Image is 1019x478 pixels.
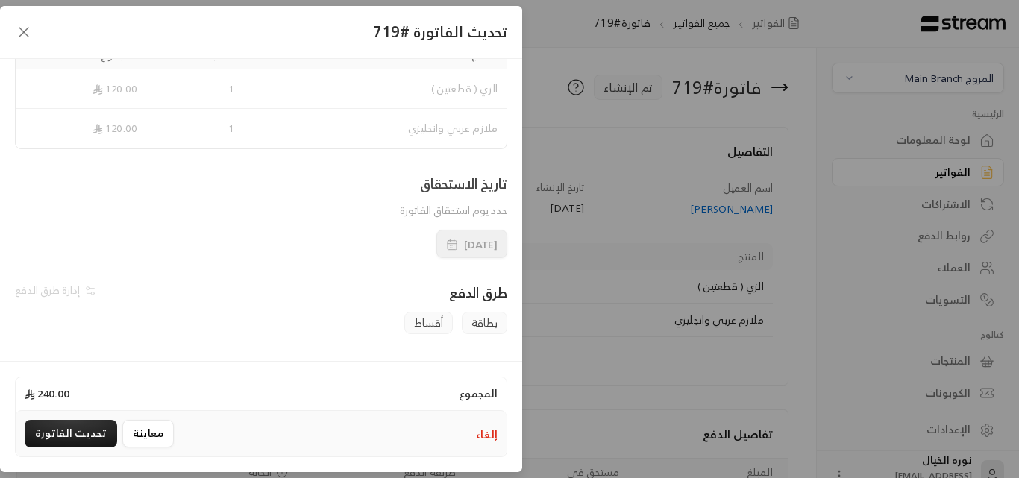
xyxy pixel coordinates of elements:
span: 1 [207,81,234,96]
span: ملازم عربي وانجليزي [408,119,498,137]
span: 120.00 [93,79,137,98]
span: تحديث الفاتورة #719 [373,19,507,45]
span: حدد يوم استحقاق الفاتورة [400,201,507,219]
span: أقساط [404,312,453,334]
div: تاريخ الاستحقاق [400,173,507,194]
span: 120.00 [93,119,137,137]
span: بطاقة [462,312,507,334]
button: معاينة [122,420,174,447]
span: الزي ( قطعتين ) [431,79,498,98]
span: المجموع [459,386,498,401]
button: تحديث الفاتورة [25,420,117,447]
table: Selected Products [15,41,507,149]
span: طرق الدفع [449,280,507,304]
span: 1 [207,121,234,136]
span: 240.00 [25,386,69,401]
button: إلغاء [476,427,498,442]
